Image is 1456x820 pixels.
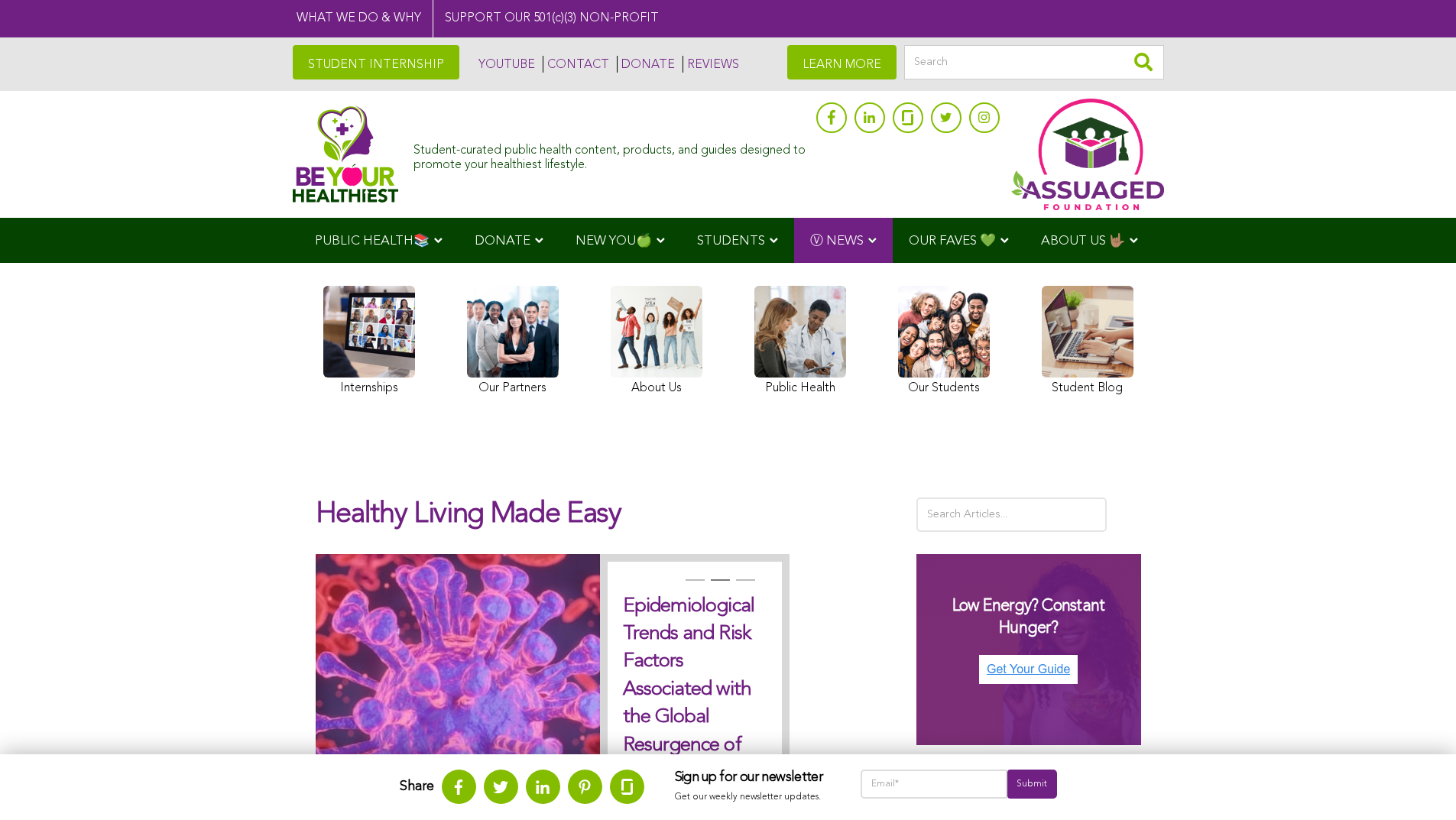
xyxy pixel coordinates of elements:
[902,110,913,125] img: glassdoor
[861,770,1008,799] input: Email*
[400,779,434,793] strong: Share
[1011,99,1164,210] img: Assuaged App
[293,45,459,79] a: STUDENT INTERNSHIP
[787,45,897,79] a: LEARN MORE
[475,235,530,248] span: DONATE
[293,105,399,203] img: Assuaged
[1041,235,1125,248] span: ABOUT US 🤟🏽
[315,235,430,248] span: PUBLIC HEALTH📚
[675,789,830,806] p: Get our weekly newsletter updates.
[413,136,808,173] div: Student-curated public health content, products, and guides designed to promote your healthiest l...
[1007,770,1056,799] input: Submit
[904,45,1164,79] input: Search
[697,235,765,248] span: STUDENTS
[475,56,535,73] a: YOUTUBE
[293,218,1164,263] div: Navigation Menu
[316,498,893,546] h1: Healthy Living Made Easy
[1380,747,1456,820] iframe: Chat Widget
[909,235,996,248] span: OUR FAVES 💚
[675,770,830,786] h3: Sign up for our newsletter
[621,779,633,795] img: glassdoor.svg
[543,56,609,73] a: CONTACT
[683,56,739,73] a: REVIEWS
[617,56,675,73] a: DONATE
[686,579,701,595] button: 1 of 3
[576,235,652,248] span: NEW YOU🍏
[979,655,1078,684] img: Get Your Guide
[916,498,1107,532] input: Search Articles...
[810,235,864,248] span: Ⓥ NEWS
[736,579,751,595] button: 3 of 3
[932,595,1126,639] h3: Low Energy? Constant Hunger?
[711,579,726,595] button: 2 of 3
